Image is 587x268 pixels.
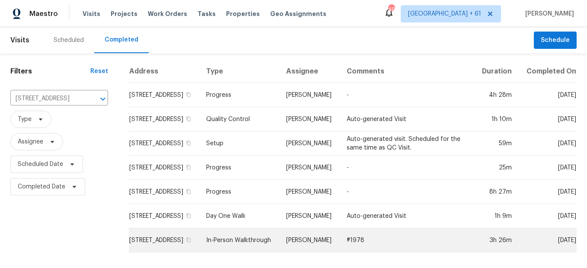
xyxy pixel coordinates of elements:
td: [DATE] [519,204,577,228]
th: Type [199,60,279,83]
th: Completed On [519,60,577,83]
button: Copy Address [185,139,192,147]
td: 8h 27m [474,180,519,204]
td: 4h 28m [474,83,519,107]
td: [DATE] [519,228,577,252]
span: Work Orders [148,10,187,18]
button: Copy Address [185,163,192,171]
td: [DATE] [519,83,577,107]
span: Maestro [29,10,58,18]
span: Properties [226,10,260,18]
th: Address [129,60,199,83]
span: Geo Assignments [270,10,326,18]
td: 59m [474,131,519,156]
td: [PERSON_NAME] [279,204,340,228]
div: 490 [388,5,394,14]
td: Auto-generated Visit [340,204,474,228]
td: Progress [199,156,279,180]
td: [STREET_ADDRESS] [129,204,199,228]
th: Duration [474,60,519,83]
td: [STREET_ADDRESS] [129,107,199,131]
td: Quality Control [199,107,279,131]
span: Projects [111,10,137,18]
div: Completed [105,35,138,44]
td: - [340,83,474,107]
button: Open [97,93,109,105]
button: Copy Address [185,236,192,244]
input: Search for an address... [10,92,84,105]
div: Scheduled [54,36,84,45]
div: Reset [90,67,108,76]
button: Copy Address [185,188,192,195]
td: [DATE] [519,156,577,180]
td: [DATE] [519,131,577,156]
td: [STREET_ADDRESS] [129,228,199,252]
td: Auto-generated Visit [340,107,474,131]
td: [PERSON_NAME] [279,131,340,156]
button: Copy Address [185,212,192,220]
button: Copy Address [185,115,192,123]
span: Visits [83,10,100,18]
span: Completed Date [18,182,65,191]
td: [STREET_ADDRESS] [129,180,199,204]
td: 1h 10m [474,107,519,131]
td: Setup [199,131,279,156]
th: Assignee [279,60,340,83]
td: [PERSON_NAME] [279,180,340,204]
td: [STREET_ADDRESS] [129,156,199,180]
td: In-Person Walkthrough [199,228,279,252]
td: [DATE] [519,107,577,131]
td: [PERSON_NAME] [279,107,340,131]
td: - [340,156,474,180]
span: Type [18,115,32,124]
span: Assignee [18,137,43,146]
td: Progress [199,83,279,107]
button: Copy Address [185,91,192,99]
td: - [340,180,474,204]
span: [GEOGRAPHIC_DATA] + 61 [408,10,481,18]
td: [PERSON_NAME] [279,83,340,107]
td: 3h 26m [474,228,519,252]
span: [PERSON_NAME] [522,10,574,18]
td: [STREET_ADDRESS] [129,83,199,107]
span: Tasks [198,11,216,17]
td: [PERSON_NAME] [279,228,340,252]
span: Visits [10,31,29,50]
button: Schedule [534,32,577,49]
td: [DATE] [519,180,577,204]
td: 1h 9m [474,204,519,228]
td: Progress [199,180,279,204]
td: [STREET_ADDRESS] [129,131,199,156]
td: #1978 [340,228,474,252]
span: Scheduled Date [18,160,63,169]
th: Comments [340,60,474,83]
td: Auto-generated visit. Scheduled for the same time as QC Visit. [340,131,474,156]
span: Schedule [541,35,570,46]
td: [PERSON_NAME] [279,156,340,180]
td: 25m [474,156,519,180]
h1: Filters [10,67,90,76]
td: Day One Walk [199,204,279,228]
